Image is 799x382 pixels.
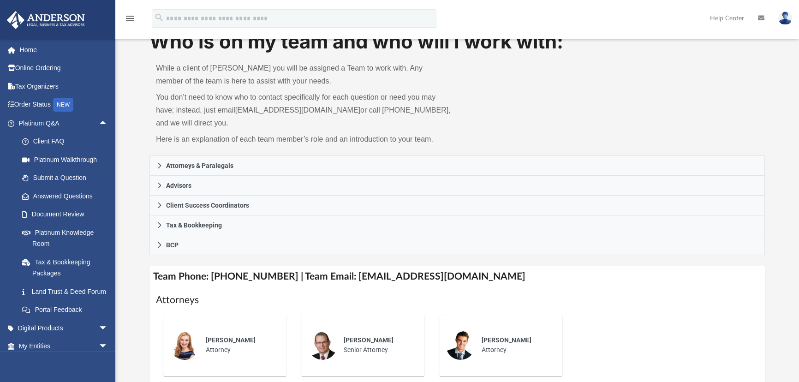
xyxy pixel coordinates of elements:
div: Attorney [475,329,556,361]
p: Here is an explanation of each team member’s role and an introduction to your team. [156,133,451,146]
img: User Pic [778,12,792,25]
div: NEW [53,98,73,112]
h1: Attorneys [156,293,758,307]
span: [PERSON_NAME] [344,336,394,344]
img: thumbnail [308,330,337,360]
a: menu [125,18,136,24]
a: Online Ordering [6,59,122,78]
h4: Team Phone: [PHONE_NUMBER] | Team Email: [EMAIL_ADDRESS][DOMAIN_NAME] [149,266,765,287]
a: Attorneys & Paralegals [149,155,765,176]
a: My Entitiesarrow_drop_down [6,337,122,356]
a: Client FAQ [13,132,122,151]
div: Attorney [199,329,280,361]
i: menu [125,13,136,24]
span: arrow_drop_up [99,114,117,133]
a: Tax & Bookkeeping [149,215,765,235]
span: Tax & Bookkeeping [166,222,222,228]
a: Platinum Q&Aarrow_drop_up [6,114,122,132]
a: Platinum Knowledge Room [13,223,122,253]
i: search [154,12,164,23]
a: Document Review [13,205,122,224]
a: Portal Feedback [13,301,122,319]
a: Order StatusNEW [6,95,122,114]
span: arrow_drop_down [99,337,117,356]
a: BCP [149,235,765,255]
a: Platinum Walkthrough [13,150,122,169]
p: You don’t need to know who to contact specifically for each question or need you may have; instea... [156,91,451,130]
span: Advisors [166,182,191,189]
a: [EMAIL_ADDRESS][DOMAIN_NAME] [235,106,360,114]
a: Answered Questions [13,187,122,205]
h1: Who is on my team and who will I work with: [149,28,765,55]
p: While a client of [PERSON_NAME] you will be assigned a Team to work with. Any member of the team ... [156,62,451,88]
span: [PERSON_NAME] [482,336,531,344]
a: Tax & Bookkeeping Packages [13,253,122,282]
a: Client Success Coordinators [149,196,765,215]
span: BCP [166,242,179,248]
a: Home [6,41,122,59]
span: Attorneys & Paralegals [166,162,233,169]
a: Tax Organizers [6,77,122,95]
span: [PERSON_NAME] [206,336,256,344]
img: thumbnail [446,330,475,360]
a: Land Trust & Deed Forum [13,282,122,301]
span: arrow_drop_down [99,319,117,338]
img: Anderson Advisors Platinum Portal [4,11,88,29]
a: Advisors [149,176,765,196]
a: Submit a Question [13,169,122,187]
a: Digital Productsarrow_drop_down [6,319,122,337]
img: thumbnail [170,330,199,360]
span: Client Success Coordinators [166,202,249,209]
div: Senior Attorney [337,329,418,361]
